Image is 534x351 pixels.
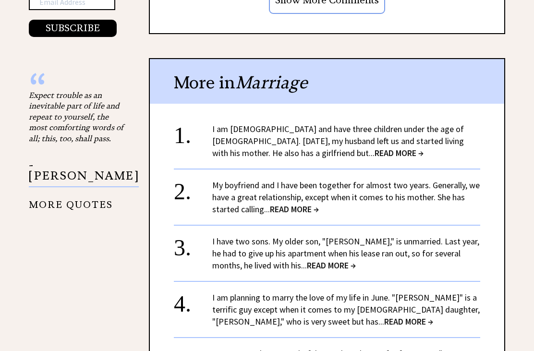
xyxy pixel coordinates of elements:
span: READ MORE → [307,260,356,271]
a: MORE QUOTES [29,192,113,211]
div: 3. [174,236,212,254]
div: More in [150,60,504,104]
button: SUBSCRIBE [29,20,117,37]
a: I am planning to marry the love of my life in June. "[PERSON_NAME]" is a terrific guy except when... [212,292,480,327]
span: READ MORE → [384,316,433,327]
div: 1. [174,123,212,141]
div: “ [29,81,125,90]
div: 4. [174,292,212,310]
a: I am [DEMOGRAPHIC_DATA] and have three children under the age of [DEMOGRAPHIC_DATA]. [DATE], my h... [212,124,464,159]
div: Expect trouble as an inevitable part of life and repeat to yourself, the most comforting words of... [29,90,125,144]
span: READ MORE → [375,148,424,159]
a: My boyfriend and I have been together for almost two years. Generally, we have a great relationsh... [212,180,480,215]
p: - [PERSON_NAME] [29,160,139,188]
span: READ MORE → [270,204,319,215]
span: Marriage [235,72,307,94]
a: I have two sons. My older son, "[PERSON_NAME]," is unmarried. Last year, he had to give up his ap... [212,236,479,271]
div: 2. [174,180,212,197]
